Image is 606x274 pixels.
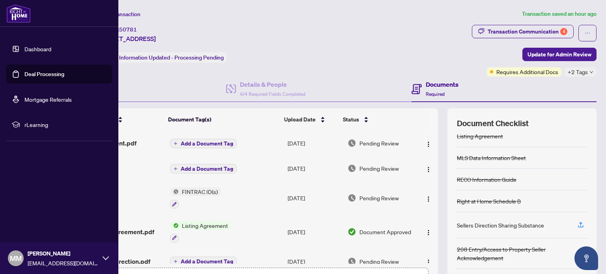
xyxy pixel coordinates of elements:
[284,181,344,215] td: [DATE]
[119,54,224,61] span: Information Updated - Processing Pending
[170,221,179,230] img: Status Icon
[24,71,64,78] a: Deal Processing
[422,137,435,149] button: Logo
[426,91,445,97] span: Required
[174,142,178,145] span: plus
[240,91,305,97] span: 4/4 Required Fields Completed
[574,246,598,270] button: Open asap
[560,28,567,35] div: 4
[179,187,221,196] span: FINTRAC ID(s)
[174,167,178,171] span: plus
[284,215,344,249] td: [DATE]
[281,108,340,130] th: Upload Date
[179,221,231,230] span: Listing Agreement
[568,67,588,76] span: +2 Tags
[24,96,72,103] a: Mortgage Referrals
[457,221,544,229] div: Sellers Direction Sharing Substance
[496,67,558,76] span: Requires Additional Docs
[359,227,411,236] span: Document Approved
[170,256,237,267] button: Add a Document Tag
[343,115,359,124] span: Status
[240,80,305,89] h4: Details & People
[24,120,107,129] span: rLearning
[170,138,237,149] button: Add a Document Tag
[457,153,526,162] div: MLS Data Information Sheet
[527,48,591,61] span: Update for Admin Review
[348,257,356,266] img: Document Status
[170,257,237,266] button: Add a Document Tag
[422,192,435,204] button: Logo
[425,141,432,147] img: Logo
[98,52,227,63] div: Status:
[165,108,281,130] th: Document Tag(s)
[10,253,22,264] span: MM
[348,164,356,173] img: Document Status
[6,4,31,23] img: logo
[284,156,344,181] td: [DATE]
[284,249,344,274] td: [DATE]
[284,130,344,156] td: [DATE]
[426,80,458,89] h4: Documents
[589,70,593,74] span: down
[522,48,597,61] button: Update for Admin Review
[119,26,137,33] span: 50781
[28,249,99,258] span: [PERSON_NAME]
[348,227,356,236] img: Document Status
[472,25,574,38] button: Transaction Communication4
[24,45,51,52] a: Dashboard
[457,197,521,205] div: Right at Home Schedule B
[457,132,503,140] div: Listing Agreement
[170,187,221,209] button: Status IconFINTRAC ID(s)
[181,259,233,264] span: Add a Document Tag
[425,166,432,173] img: Logo
[170,139,237,148] button: Add a Document Tag
[72,108,165,130] th: (13) File Name
[170,187,179,196] img: Status Icon
[359,257,399,266] span: Pending Review
[457,118,529,129] span: Document Checklist
[98,34,156,43] span: [STREET_ADDRESS]
[170,164,237,173] button: Add a Document Tag
[340,108,411,130] th: Status
[348,194,356,202] img: Document Status
[359,194,399,202] span: Pending Review
[425,229,432,236] img: Logo
[457,245,587,262] div: 208 Entry/Access to Property Seller Acknowledgement
[522,9,597,19] article: Transaction saved an hour ago
[284,115,316,124] span: Upload Date
[348,139,356,147] img: Document Status
[98,11,140,18] span: View Transaction
[422,226,435,238] button: Logo
[425,259,432,265] img: Logo
[425,196,432,202] img: Logo
[28,259,99,267] span: [EMAIL_ADDRESS][DOMAIN_NAME]
[422,255,435,268] button: Logo
[488,25,567,38] div: Transaction Communication
[585,30,590,36] span: ellipsis
[170,221,231,242] button: Status IconListing Agreement
[174,259,178,263] span: plus
[181,141,233,146] span: Add a Document Tag
[359,139,399,147] span: Pending Review
[457,175,516,184] div: RECO Information Guide
[422,162,435,175] button: Logo
[359,164,399,173] span: Pending Review
[181,166,233,171] span: Add a Document Tag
